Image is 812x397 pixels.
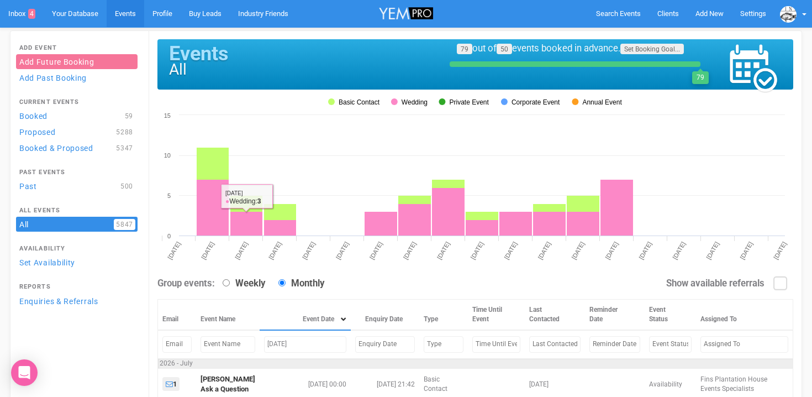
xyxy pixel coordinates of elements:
[158,358,793,368] td: 2026 - July
[16,294,138,309] a: Enquiries & Referrals
[16,70,138,85] a: Add Past Booking
[16,179,138,194] a: Past500
[604,241,619,260] tspan: [DATE]
[449,98,489,106] tspan: Private Event
[339,98,380,106] tspan: Basic Contact
[267,241,283,260] tspan: [DATE]
[19,284,134,290] h4: Reports
[19,169,134,176] h4: Past Events
[497,44,512,54] a: 50
[657,9,679,18] span: Clients
[223,279,230,286] input: Weekly
[637,241,653,260] tspan: [DATE]
[335,241,350,260] tspan: [DATE]
[16,217,138,232] a: All5847
[19,99,134,106] h4: Current Events
[217,277,265,290] label: Weekly
[402,98,428,106] tspan: Wedding
[167,233,171,239] tspan: 0
[537,241,552,260] tspan: [DATE]
[167,192,171,199] tspan: 5
[157,278,215,289] strong: Group events:
[162,377,180,391] a: 1
[692,71,709,84] div: 79
[201,375,255,394] a: [PERSON_NAME] Ask a Question
[585,300,644,331] th: Reminder Date
[260,300,351,331] th: Event Date
[19,207,134,214] h4: All Events
[645,300,696,331] th: Event Status
[355,336,415,352] input: Filter by Enquiry Date
[525,300,585,331] th: Last Contacted
[114,127,135,138] span: 5288
[671,241,687,260] tspan: [DATE]
[16,108,138,123] a: Booked59
[196,300,260,331] th: Event Name
[696,300,793,331] th: Assigned To
[705,241,720,260] tspan: [DATE]
[470,241,485,260] tspan: [DATE]
[16,255,138,270] a: Set Availability
[28,9,35,19] span: 4
[695,9,724,18] span: Add New
[512,98,560,106] tspan: Corporate Event
[162,336,192,352] input: Filter by Email
[596,9,641,18] span: Search Events
[16,124,138,139] a: Proposed5288
[368,241,384,260] tspan: [DATE]
[780,6,797,23] img: data
[351,300,419,331] th: Enquiry Date
[739,241,754,260] tspan: [DATE]
[424,336,463,352] input: Filter by Type
[772,241,788,260] tspan: [DATE]
[169,43,431,65] h1: Events
[264,336,346,352] input: Filter by Event Date
[419,300,468,331] th: Type
[164,112,171,119] tspan: 15
[666,278,764,289] strong: Show available referrals
[118,181,135,192] span: 500
[19,245,134,252] h4: Availability
[589,336,640,352] input: Filter by Reminder Date
[158,300,196,331] th: Email
[571,241,586,260] tspan: [DATE]
[234,241,249,260] tspan: [DATE]
[114,143,135,154] span: 5347
[169,61,431,79] h1: All
[450,42,691,56] div: out of events booked in advance.
[166,241,182,260] tspan: [DATE]
[19,45,134,51] h4: Add Event
[649,336,692,352] input: Filter by Event Status
[529,336,581,352] input: Filter by Last Contacted
[728,43,778,93] img: events_calendar-47d57c581de8ae7e0d62452d7a588d7d83c6c9437aa29a14e0e0b6a065d91899.png
[16,54,138,69] a: Add Future Booking
[278,279,286,286] input: Monthly
[114,219,135,230] span: 5847
[16,140,138,155] a: Booked & Proposed5347
[11,359,38,386] div: Open Intercom Messenger
[468,300,525,331] th: Time Until Event
[301,241,317,260] tspan: [DATE]
[201,336,255,352] input: Filter by Event Name
[200,241,215,260] tspan: [DATE]
[472,336,520,352] input: Filter by Time Until Event
[123,111,135,122] span: 59
[164,152,171,159] tspan: 10
[700,336,788,352] input: Filter by Assigned To
[402,241,418,260] tspan: [DATE]
[273,277,324,290] label: Monthly
[457,44,472,54] a: 79
[503,241,519,260] tspan: [DATE]
[582,98,622,106] tspan: Annual Event
[620,44,684,54] a: Set Booking Goal...
[436,241,451,260] tspan: [DATE]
